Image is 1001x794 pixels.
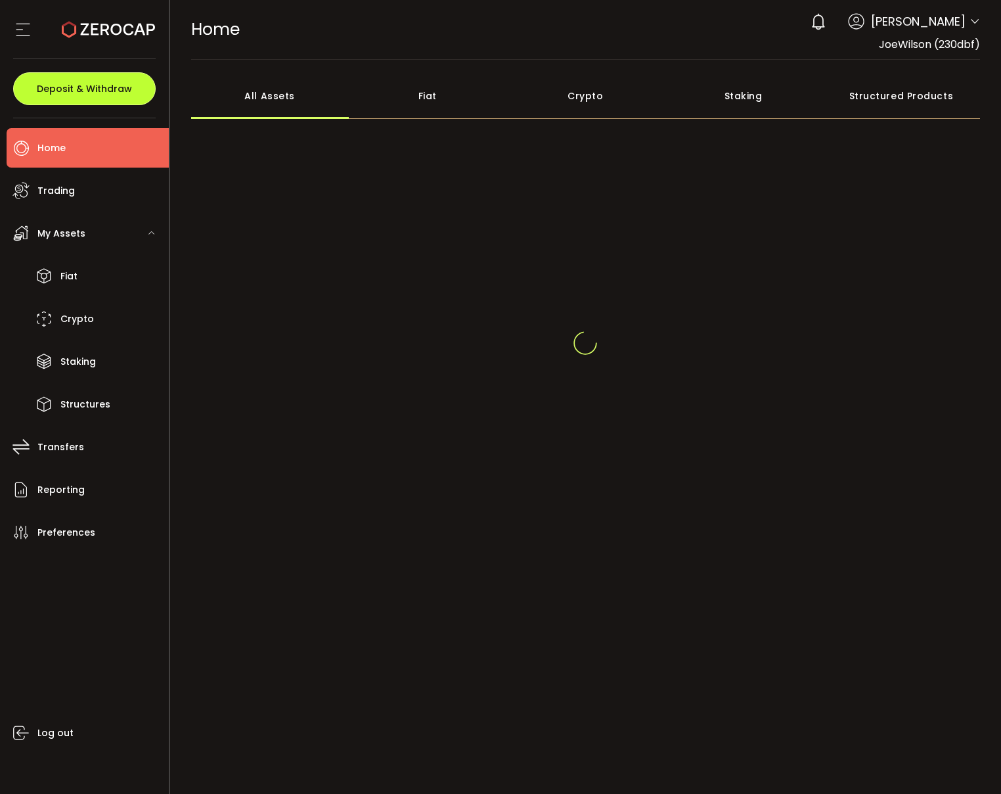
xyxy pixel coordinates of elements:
[349,73,506,119] div: Fiat
[191,18,240,41] span: Home
[37,523,95,542] span: Preferences
[879,37,980,52] span: JoeWilson (230dbf)
[37,224,85,243] span: My Assets
[60,395,110,414] span: Structures
[60,352,96,371] span: Staking
[191,73,349,119] div: All Assets
[37,139,66,158] span: Home
[37,480,85,500] span: Reporting
[664,73,822,119] div: Staking
[37,724,74,743] span: Log out
[871,12,966,30] span: [PERSON_NAME]
[60,310,94,329] span: Crypto
[37,438,84,457] span: Transfers
[37,84,132,93] span: Deposit & Withdraw
[506,73,664,119] div: Crypto
[60,267,78,286] span: Fiat
[13,72,156,105] button: Deposit & Withdraw
[822,73,980,119] div: Structured Products
[37,181,75,200] span: Trading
